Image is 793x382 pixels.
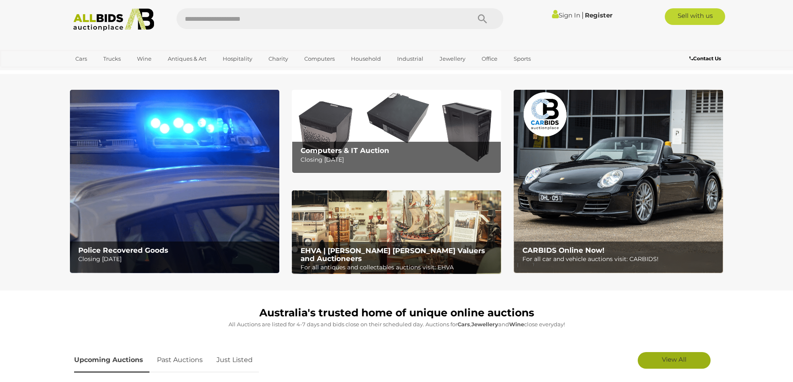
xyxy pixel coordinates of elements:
[665,8,725,25] a: Sell with us
[522,254,718,264] p: For all car and vehicle auctions visit: CARBIDS!
[292,90,501,173] img: Computers & IT Auction
[292,90,501,173] a: Computers & IT Auction Computers & IT Auction Closing [DATE]
[522,246,604,254] b: CARBIDS Online Now!
[151,348,209,372] a: Past Auctions
[476,52,503,66] a: Office
[514,90,723,273] a: CARBIDS Online Now! CARBIDS Online Now! For all car and vehicle auctions visit: CARBIDS!
[638,352,711,369] a: View All
[132,52,157,66] a: Wine
[301,262,497,273] p: For all antiques and collectables auctions visit: EHVA
[78,254,274,264] p: Closing [DATE]
[292,190,501,274] img: EHVA | Evans Hastings Valuers and Auctioneers
[508,52,536,66] a: Sports
[585,11,612,19] a: Register
[70,52,92,66] a: Cars
[552,11,580,19] a: Sign In
[217,52,258,66] a: Hospitality
[162,52,212,66] a: Antiques & Art
[69,8,159,31] img: Allbids.com.au
[689,55,721,62] b: Contact Us
[392,52,429,66] a: Industrial
[299,52,340,66] a: Computers
[689,54,723,63] a: Contact Us
[346,52,386,66] a: Household
[98,52,126,66] a: Trucks
[462,8,503,29] button: Search
[292,190,501,274] a: EHVA | Evans Hastings Valuers and Auctioneers EHVA | [PERSON_NAME] [PERSON_NAME] Valuers and Auct...
[434,52,471,66] a: Jewellery
[301,155,497,165] p: Closing [DATE]
[471,321,498,328] strong: Jewellery
[263,52,293,66] a: Charity
[78,246,168,254] b: Police Recovered Goods
[74,348,149,372] a: Upcoming Auctions
[301,146,389,155] b: Computers & IT Auction
[210,348,259,372] a: Just Listed
[582,10,584,20] span: |
[457,321,470,328] strong: Cars
[70,90,279,273] img: Police Recovered Goods
[514,90,723,273] img: CARBIDS Online Now!
[509,321,524,328] strong: Wine
[70,90,279,273] a: Police Recovered Goods Police Recovered Goods Closing [DATE]
[74,307,719,319] h1: Australia's trusted home of unique online auctions
[301,246,485,263] b: EHVA | [PERSON_NAME] [PERSON_NAME] Valuers and Auctioneers
[70,66,140,79] a: [GEOGRAPHIC_DATA]
[662,355,686,363] span: View All
[74,320,719,329] p: All Auctions are listed for 4-7 days and bids close on their scheduled day. Auctions for , and cl...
